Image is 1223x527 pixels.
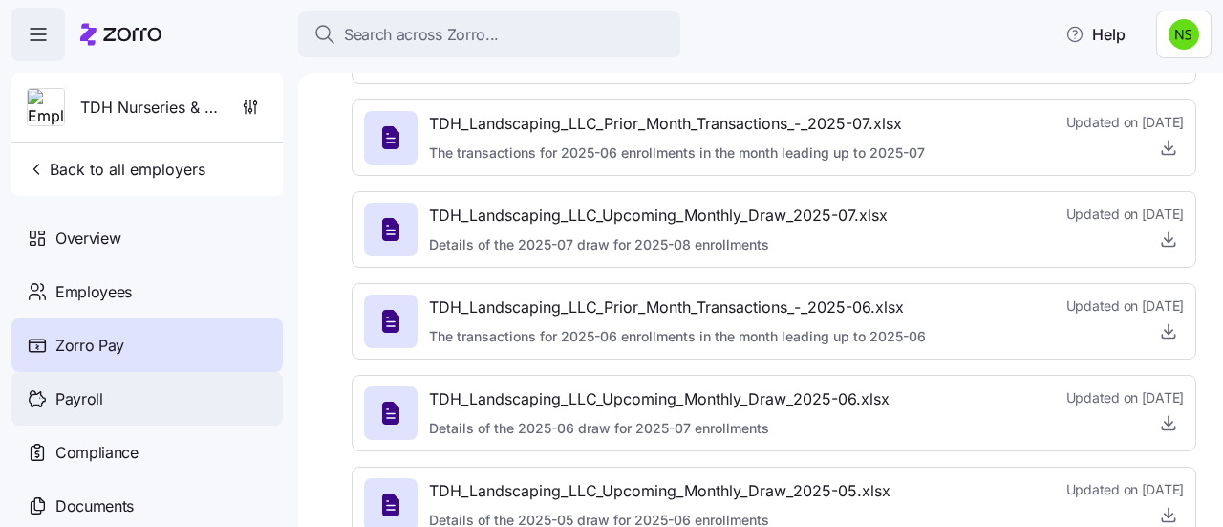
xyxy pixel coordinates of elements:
button: Back to all employers [19,150,213,188]
span: Updated on [DATE] [1066,205,1184,224]
button: Help [1050,15,1141,54]
span: TDH_Landscaping_LLC_Prior_Month_Transactions_-_2025-06.xlsx [429,296,926,319]
span: TDH_Landscaping_LLC_Prior_Month_Transactions_-_2025-07.xlsx [429,112,925,136]
img: Employer logo [28,89,64,127]
span: Payroll [55,387,103,411]
span: Updated on [DATE] [1066,296,1184,316]
span: Updated on [DATE] [1066,113,1184,132]
span: Back to all employers [27,158,205,181]
span: The transactions for 2025-06 enrollments in the month leading up to 2025-06 [429,327,926,346]
span: Details of the 2025-06 draw for 2025-07 enrollments [429,419,890,438]
a: Compliance [11,426,283,479]
span: TDH_Landscaping_LLC_Upcoming_Monthly_Draw_2025-07.xlsx [429,204,888,228]
img: 30b45c42a5f9b4252d04f196269e6bfe [1169,19,1199,50]
span: The transactions for 2025-06 enrollments in the month leading up to 2025-07 [429,143,925,163]
button: Search across Zorro... [298,11,680,57]
span: TDH Nurseries & Landscaping [80,96,218,120]
span: Search across Zorro... [344,23,499,47]
span: Compliance [55,441,139,465]
a: Employees [11,265,283,318]
span: Overview [55,227,120,251]
span: TDH_Landscaping_LLC_Upcoming_Monthly_Draw_2025-05.xlsx [429,479,890,503]
span: Updated on [DATE] [1066,480,1184,499]
a: Zorro Pay [11,318,283,372]
span: Updated on [DATE] [1066,388,1184,407]
a: Payroll [11,372,283,426]
span: Details of the 2025-07 draw for 2025-08 enrollments [429,235,888,254]
span: Documents [55,494,134,518]
span: Help [1065,23,1126,46]
a: Overview [11,211,283,265]
span: Zorro Pay [55,334,124,358]
span: Employees [55,280,132,304]
span: TDH_Landscaping_LLC_Upcoming_Monthly_Draw_2025-06.xlsx [429,387,890,411]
